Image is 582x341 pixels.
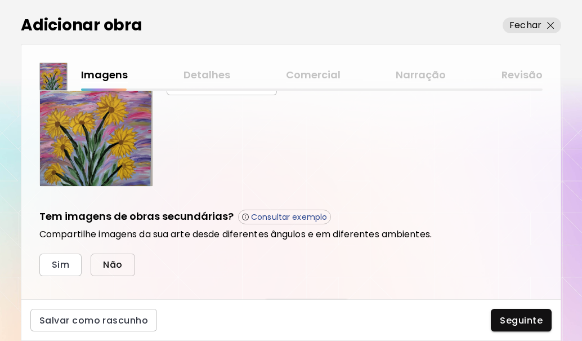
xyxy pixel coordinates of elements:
[238,210,331,224] button: Consultar exemplo
[30,309,157,331] button: Salvar como rascunho
[500,315,543,326] span: Seguinte
[39,315,148,326] span: Salvar como rascunho
[103,259,122,271] span: Não
[491,309,552,331] button: Seguinte
[39,229,543,240] h6: Compartilhe imagens da sua arte desde diferentes ângulos e em diferentes ambientes.
[39,299,256,314] h5: Tem imagens incrementais do processo?
[40,63,67,90] img: thumbnail
[39,209,234,224] h5: Tem imagens de obras secundárias?
[39,254,82,276] button: Sim
[251,212,327,222] p: Consultar exemplo
[91,254,135,276] button: Não
[52,259,69,271] span: Sim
